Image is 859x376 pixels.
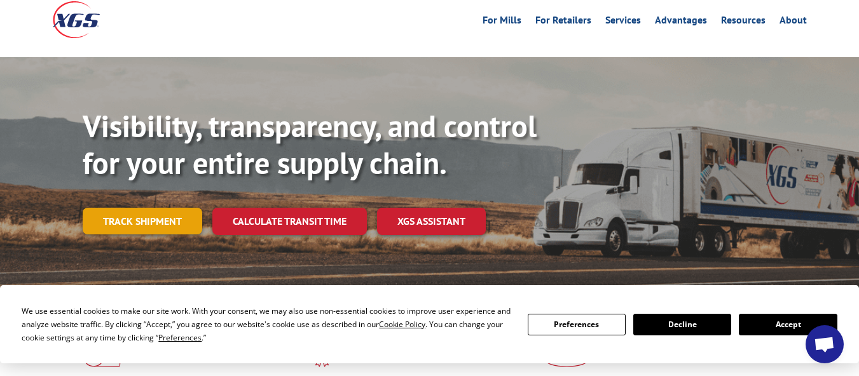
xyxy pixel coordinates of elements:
[379,319,425,330] span: Cookie Policy
[212,208,367,235] a: Calculate transit time
[483,15,521,29] a: For Mills
[377,208,486,235] a: XGS ASSISTANT
[158,332,202,343] span: Preferences
[721,15,766,29] a: Resources
[806,325,844,363] div: Open chat
[780,15,807,29] a: About
[535,15,591,29] a: For Retailers
[605,15,641,29] a: Services
[528,314,626,335] button: Preferences
[83,208,202,234] a: Track shipment
[739,314,837,335] button: Accept
[633,314,731,335] button: Decline
[83,106,537,182] b: Visibility, transparency, and control for your entire supply chain.
[655,15,707,29] a: Advantages
[22,304,512,344] div: We use essential cookies to make our site work. With your consent, we may also use non-essential ...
